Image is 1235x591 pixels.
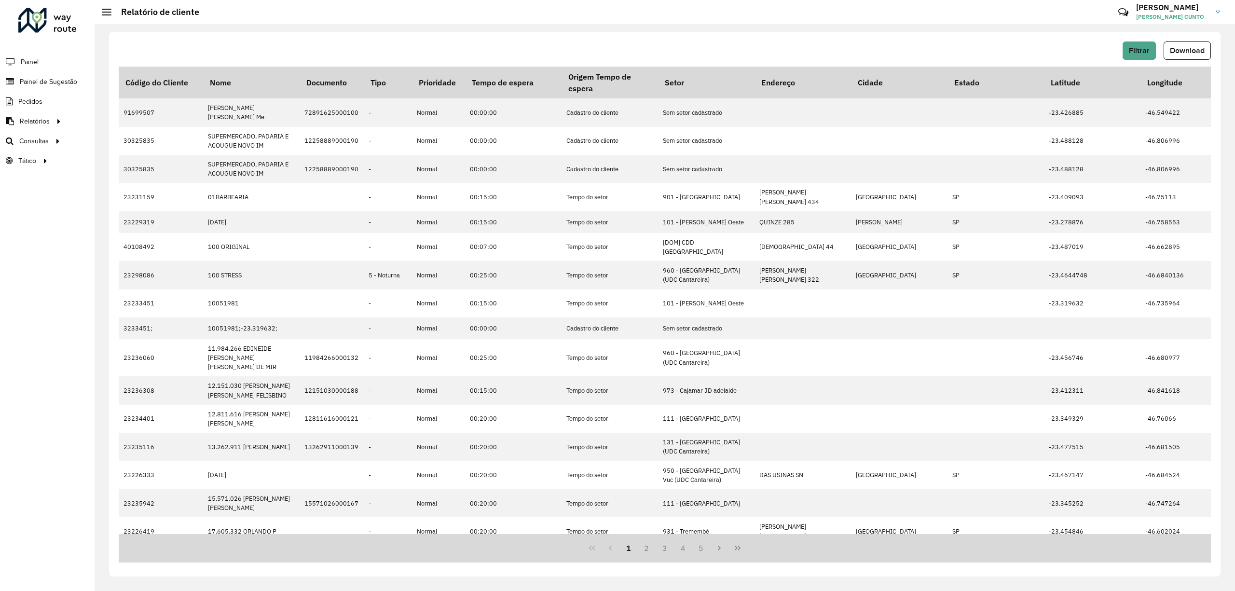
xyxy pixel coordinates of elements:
th: Prioridade [412,67,465,98]
td: Sem setor cadastrado [658,317,755,339]
td: [DEMOGRAPHIC_DATA] 44 [755,233,851,261]
td: QUINZE 285 [755,211,851,233]
td: Normal [412,461,465,489]
td: 00:00:00 [465,127,562,155]
th: Código do Cliente [119,67,203,98]
td: Normal [412,517,465,545]
td: Tempo do setor [562,289,658,317]
td: Normal [412,339,465,377]
td: 960 - [GEOGRAPHIC_DATA] (UDC Cantareira) [658,339,755,377]
td: -23.467147 [1044,461,1140,489]
td: 23231159 [119,183,203,211]
td: 23298086 [119,261,203,289]
td: 10051981 [203,289,300,317]
td: Cadastro do cliente [562,155,658,183]
td: - [364,405,412,433]
button: Filtrar [1123,41,1156,60]
td: 30325835 [119,155,203,183]
td: - [364,339,412,377]
td: Tempo do setor [562,489,658,517]
td: - [364,183,412,211]
td: -23.488128 [1044,127,1140,155]
td: - [364,489,412,517]
td: Normal [412,317,465,339]
td: Normal [412,211,465,233]
button: 4 [674,539,692,557]
h2: Relatório de cliente [111,7,199,17]
td: Sem setor cadastrado [658,127,755,155]
td: 12.811.616 [PERSON_NAME] [PERSON_NAME] [203,405,300,433]
td: 950 - [GEOGRAPHIC_DATA] Vuc (UDC Cantareira) [658,461,755,489]
td: 23235116 [119,433,203,461]
td: 101 - [PERSON_NAME] Oeste [658,289,755,317]
th: Nome [203,67,300,98]
td: 00:20:00 [465,433,562,461]
th: Documento [300,67,364,98]
th: Tipo [364,67,412,98]
td: - [364,317,412,339]
h3: [PERSON_NAME] [1136,3,1208,12]
td: -23.4644748 [1044,261,1140,289]
td: 12811616000121 [300,405,364,433]
span: Painel de Sugestão [20,77,77,87]
td: Sem setor cadastrado [658,98,755,126]
td: -23.426885 [1044,98,1140,126]
td: Normal [412,233,465,261]
a: Contato Rápido [1113,2,1134,23]
td: -23.477515 [1044,433,1140,461]
td: Tempo do setor [562,461,658,489]
td: 15.571.026 [PERSON_NAME] [PERSON_NAME] [203,489,300,517]
td: -23.412311 [1044,376,1140,404]
td: 11.984.266 EDINEIDE [PERSON_NAME] [PERSON_NAME] DE MIR [203,339,300,377]
td: 40108492 [119,233,203,261]
th: Estado [947,67,1044,98]
td: 00:00:00 [465,155,562,183]
span: Painel [21,57,39,67]
td: 12151030000188 [300,376,364,404]
td: - [364,98,412,126]
td: Tempo do setor [562,517,658,545]
td: 931 - Tremembé [658,517,755,545]
td: 5 - Noturna [364,261,412,289]
td: DAS USINAS SN [755,461,851,489]
td: 13262911000139 [300,433,364,461]
td: SP [947,233,1044,261]
td: [GEOGRAPHIC_DATA] [851,461,947,489]
td: Tempo do setor [562,376,658,404]
td: 00:20:00 [465,461,562,489]
span: Consultas [19,136,49,146]
span: [PERSON_NAME] CUNTO [1136,13,1208,21]
td: Tempo do setor [562,183,658,211]
td: Normal [412,405,465,433]
td: 01BARBEARIA [203,183,300,211]
td: SP [947,261,1044,289]
td: 00:25:00 [465,339,562,377]
td: 00:15:00 [465,289,562,317]
td: - [364,376,412,404]
td: 131 - [GEOGRAPHIC_DATA] (UDC Cantareira) [658,433,755,461]
td: [GEOGRAPHIC_DATA] [851,183,947,211]
td: SP [947,211,1044,233]
td: 101 - [PERSON_NAME] Oeste [658,211,755,233]
td: 00:20:00 [465,405,562,433]
td: Cadastro do cliente [562,317,658,339]
td: 23233451 [119,289,203,317]
td: [DATE] [203,211,300,233]
td: 111 - [GEOGRAPHIC_DATA] [658,405,755,433]
td: [PERSON_NAME] [PERSON_NAME] 2772 [755,517,851,545]
td: -23.488128 [1044,155,1140,183]
td: Tempo do setor [562,433,658,461]
td: [PERSON_NAME] [851,211,947,233]
td: 960 - [GEOGRAPHIC_DATA] (UDC Cantareira) [658,261,755,289]
td: 00:15:00 [465,183,562,211]
th: Tempo de espera [465,67,562,98]
td: 00:00:00 [465,317,562,339]
td: -23.349329 [1044,405,1140,433]
td: Normal [412,127,465,155]
td: 23236308 [119,376,203,404]
td: Normal [412,183,465,211]
td: 00:00:00 [465,98,562,126]
td: 12258889000190 [300,155,364,183]
th: Latitude [1044,67,1140,98]
td: -23.345252 [1044,489,1140,517]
